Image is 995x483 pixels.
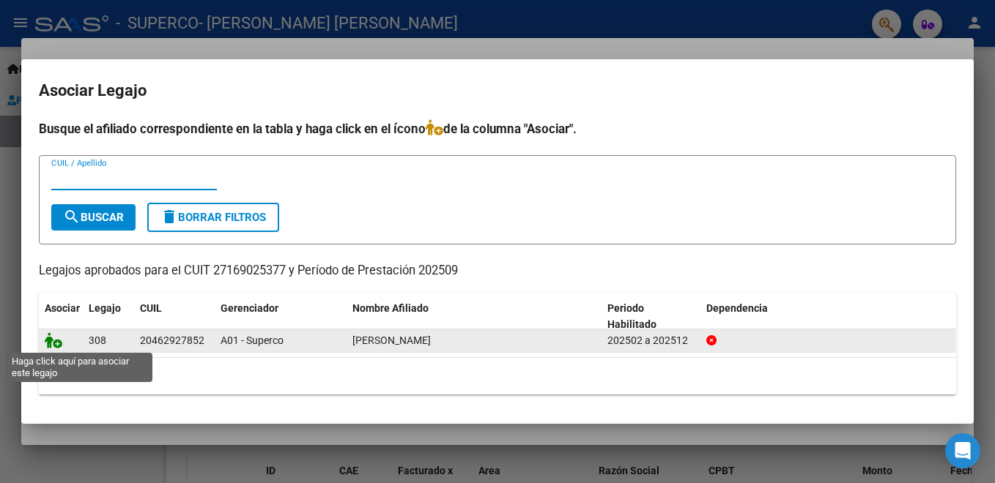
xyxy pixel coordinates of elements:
mat-icon: delete [160,208,178,225]
span: Legajo [89,302,121,314]
div: 1 registros [39,358,956,394]
button: Buscar [51,204,136,231]
span: Dependencia [706,302,768,314]
button: Borrar Filtros [147,203,279,232]
span: 308 [89,334,106,346]
datatable-header-cell: Gerenciador [215,293,347,341]
span: Buscar [63,211,124,224]
p: Legajos aprobados para el CUIT 27169025377 y Período de Prestación 202509 [39,262,956,280]
datatable-header-cell: Nombre Afiliado [347,293,602,341]
div: Open Intercom Messenger [945,433,980,468]
datatable-header-cell: Asociar [39,293,83,341]
datatable-header-cell: Periodo Habilitado [602,293,700,341]
span: Periodo Habilitado [607,302,656,331]
mat-icon: search [63,208,81,225]
datatable-header-cell: CUIL [134,293,215,341]
div: 20462927852 [140,332,204,349]
h2: Asociar Legajo [39,77,956,105]
span: Borrar Filtros [160,211,266,224]
span: ROVIRA IGNACIO URIEL [352,334,431,346]
span: Nombre Afiliado [352,302,429,314]
span: A01 - Superco [221,334,284,346]
datatable-header-cell: Legajo [83,293,134,341]
span: Asociar [45,302,80,314]
span: Gerenciador [221,302,278,314]
div: 202502 a 202512 [607,332,695,349]
h4: Busque el afiliado correspondiente en la tabla y haga click en el ícono de la columna "Asociar". [39,119,956,138]
datatable-header-cell: Dependencia [700,293,955,341]
span: CUIL [140,302,162,314]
